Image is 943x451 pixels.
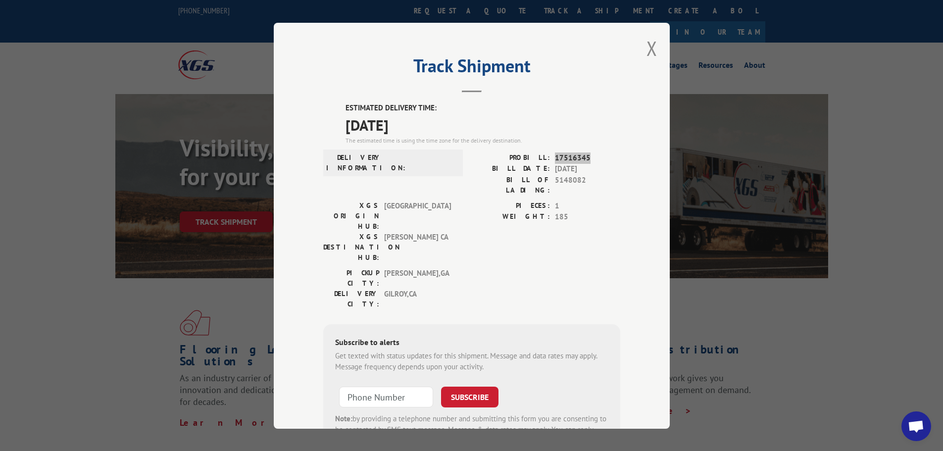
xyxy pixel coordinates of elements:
span: [DATE] [346,113,620,136]
span: [DATE] [555,163,620,175]
label: XGS ORIGIN HUB: [323,200,379,231]
strong: Note: [335,413,352,423]
label: BILL DATE: [472,163,550,175]
button: Close modal [646,35,657,61]
input: Phone Number [339,386,433,407]
label: WEIGHT: [472,211,550,223]
label: PROBILL: [472,152,550,163]
label: DELIVERY INFORMATION: [326,152,382,173]
span: [PERSON_NAME] , GA [384,267,451,288]
span: [PERSON_NAME] CA [384,231,451,262]
label: ESTIMATED DELIVERY TIME: [346,102,620,114]
span: 1 [555,200,620,211]
button: SUBSCRIBE [441,386,498,407]
div: by providing a telephone number and submitting this form you are consenting to be contacted by SM... [335,413,608,447]
span: GILROY , CA [384,288,451,309]
div: Get texted with status updates for this shipment. Message and data rates may apply. Message frequ... [335,350,608,372]
div: Subscribe to alerts [335,336,608,350]
label: DELIVERY CITY: [323,288,379,309]
span: 185 [555,211,620,223]
a: Open chat [901,411,931,441]
label: BILL OF LADING: [472,174,550,195]
span: [GEOGRAPHIC_DATA] [384,200,451,231]
span: 17516345 [555,152,620,163]
label: PIECES: [472,200,550,211]
span: 5148082 [555,174,620,195]
label: XGS DESTINATION HUB: [323,231,379,262]
label: PICKUP CITY: [323,267,379,288]
h2: Track Shipment [323,59,620,78]
div: The estimated time is using the time zone for the delivery destination. [346,136,620,145]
